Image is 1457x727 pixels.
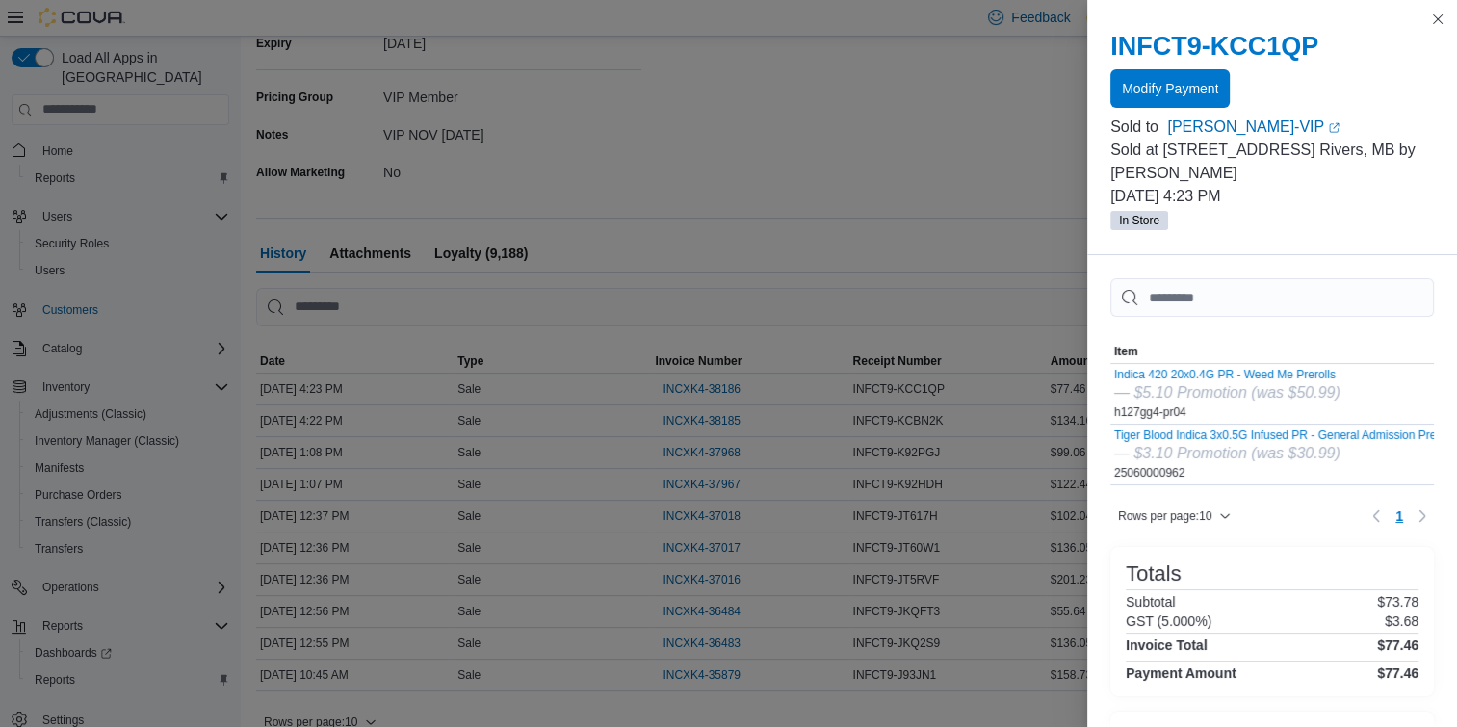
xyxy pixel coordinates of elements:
span: Modify Payment [1122,79,1218,98]
h6: GST (5.000%) [1126,613,1211,629]
button: Item [1110,340,1455,363]
h2: INFCT9-KCC1QP [1110,31,1434,62]
button: Next page [1411,505,1434,528]
button: Close this dialog [1426,8,1449,31]
nav: Pagination for table: MemoryTable from EuiInMemoryTable [1365,501,1434,532]
span: 1 [1395,506,1403,526]
svg: External link [1328,122,1340,134]
span: In Store [1110,211,1168,230]
p: $3.68 [1385,613,1418,629]
button: Tiger Blood Indica 3x0.5G Infused PR - General Admission Preroll [1114,428,1451,442]
div: — $3.10 Promotion (was $30.99) [1114,442,1451,465]
ul: Pagination for table: MemoryTable from EuiInMemoryTable [1388,501,1411,532]
span: Item [1114,344,1138,359]
h4: Payment Amount [1126,665,1236,681]
h4: $77.46 [1377,665,1418,681]
div: h127gg4-pr04 [1114,368,1340,420]
span: Rows per page : 10 [1118,508,1211,524]
h6: Subtotal [1126,594,1175,610]
div: 25060000962 [1114,428,1451,480]
h4: $77.46 [1377,637,1418,653]
span: In Store [1119,212,1159,229]
button: Previous page [1365,505,1388,528]
button: Modify Payment [1110,69,1230,108]
div: — $5.10 Promotion (was $50.99) [1114,381,1340,404]
div: Sold to [1110,116,1163,139]
a: [PERSON_NAME]-VIPExternal link [1167,116,1434,139]
h3: Totals [1126,562,1181,585]
h4: Invoice Total [1126,637,1208,653]
button: Rows per page:10 [1110,505,1238,528]
button: Page 1 of 1 [1388,501,1411,532]
p: [DATE] 4:23 PM [1110,185,1434,208]
p: $73.78 [1377,594,1418,610]
input: This is a search bar. As you type, the results lower in the page will automatically filter. [1110,278,1434,317]
button: Indica 420 20x0.4G PR - Weed Me Prerolls [1114,368,1340,381]
p: Sold at [STREET_ADDRESS] Rivers, MB by [PERSON_NAME] [1110,139,1434,185]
